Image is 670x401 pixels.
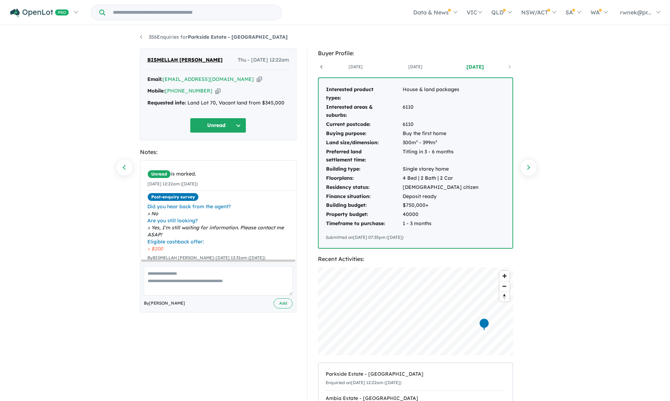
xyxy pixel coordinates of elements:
img: Openlot PRO Logo White [10,8,69,17]
td: Building type: [326,165,402,174]
button: Zoom out [499,281,510,291]
nav: breadcrumb [140,33,530,42]
td: 6110 [402,120,479,129]
span: By [PERSON_NAME] [144,300,185,307]
a: [DATE] [326,63,385,70]
td: Interested areas & suburbs: [326,103,402,120]
div: Buyer Profile: [318,49,513,58]
span: BISMELLAH [PERSON_NAME] [147,56,223,64]
strong: Mobile: [147,88,165,94]
a: [DATE] [445,63,505,70]
td: House & land packages [402,85,479,103]
td: Deposit ready [402,192,479,201]
td: Finance situation: [326,192,402,201]
button: Copy [257,76,262,83]
div: Recent Activities: [318,254,513,264]
button: Unread [190,118,246,133]
td: $750,000+ [402,201,479,210]
a: [EMAIL_ADDRESS][DOMAIN_NAME] [162,76,254,82]
strong: Email: [147,76,162,82]
button: Add [274,298,293,308]
span: Are you still looking? [147,217,294,224]
td: 300m² - 399m² [402,138,479,147]
td: Residency status: [326,183,402,192]
td: Buy the first home [402,129,479,138]
span: rwnek@pr... [620,9,651,16]
td: Single storey home [402,165,479,174]
td: [DEMOGRAPHIC_DATA] citizen [402,183,479,192]
td: 6110 [402,103,479,120]
strong: Parkside Estate - [GEOGRAPHIC_DATA] [188,34,288,40]
small: Enquiried on [DATE] 12:22am ([DATE]) [326,380,401,385]
strong: Requested info: [147,100,186,106]
div: Notes: [140,147,296,157]
td: Current postcode: [326,120,402,129]
div: Parkside Estate - [GEOGRAPHIC_DATA] [326,370,505,378]
small: [DATE] 12:22am ([DATE]) [147,181,198,186]
td: Land size/dimension: [326,138,402,147]
td: Floorplans: [326,174,402,183]
td: 40000 [402,210,479,219]
small: By BISMELLAH [PERSON_NAME] - [DATE] 12:31am ([DATE]) [147,255,265,260]
div: Land Lot 70, Vacant land from $345,000 [147,99,289,107]
td: Preferred land settlement time: [326,147,402,165]
div: is marked. [147,170,294,178]
span: No [147,210,294,217]
div: Map marker [479,318,489,331]
td: Building budget: [326,201,402,210]
td: Interested product types: [326,85,402,103]
i: Eligible cashback offer: [147,238,204,245]
div: Submitted on [DATE] 07:35pm ([DATE]) [326,234,505,241]
a: Parkside Estate - [GEOGRAPHIC_DATA]Enquiried on[DATE] 12:22am ([DATE]) [326,367,505,391]
input: Try estate name, suburb, builder or developer [107,5,280,20]
a: [DATE] [385,63,445,70]
button: Reset bearing to north [499,291,510,301]
td: Titling in 3 - 6 months [402,147,479,165]
td: Buying purpose: [326,129,402,138]
span: $200 [147,245,294,252]
td: Property budget: [326,210,402,219]
button: Copy [215,87,221,95]
span: Yes, I'm still waiting for information. Please contact me ASAP! [147,224,294,238]
td: 4 Bed | 2 Bath | 2 Car [402,174,479,183]
td: 1 - 3 months [402,219,479,228]
a: [PHONE_NUMBER] [165,88,212,94]
button: Zoom in [499,271,510,281]
span: Reset bearing to north [499,292,510,301]
a: 356Enquiries forParkside Estate - [GEOGRAPHIC_DATA] [140,34,288,40]
span: Unread [147,170,171,178]
canvas: Map [318,267,513,355]
td: Timeframe to purchase: [326,219,402,228]
span: Did you hear back from the agent? [147,203,294,210]
span: Post-enquiry survey [147,193,199,201]
span: Thu - [DATE] 12:22am [238,56,289,64]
